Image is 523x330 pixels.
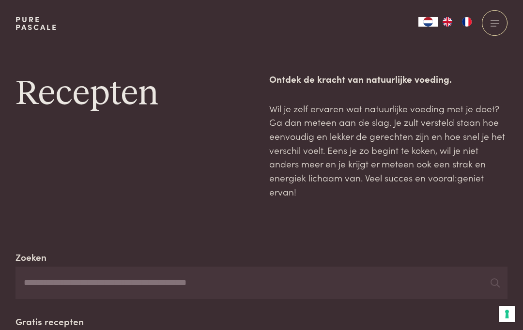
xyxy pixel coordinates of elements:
label: Gratis recepten [15,315,84,329]
div: Language [418,17,438,27]
a: NL [418,17,438,27]
button: Uw voorkeuren voor toestemming voor trackingtechnologieën [499,306,515,322]
h1: Recepten [15,72,254,116]
aside: Language selected: Nederlands [418,17,477,27]
a: EN [438,17,457,27]
ul: Language list [438,17,477,27]
a: PurePascale [15,15,58,31]
strong: Ontdek de kracht van natuurlijke voeding. [269,72,452,85]
label: Zoeken [15,250,46,264]
p: Wil je zelf ervaren wat natuurlijke voeding met je doet? Ga dan meteen aan de slag. Je zult verst... [269,102,508,199]
a: FR [457,17,477,27]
